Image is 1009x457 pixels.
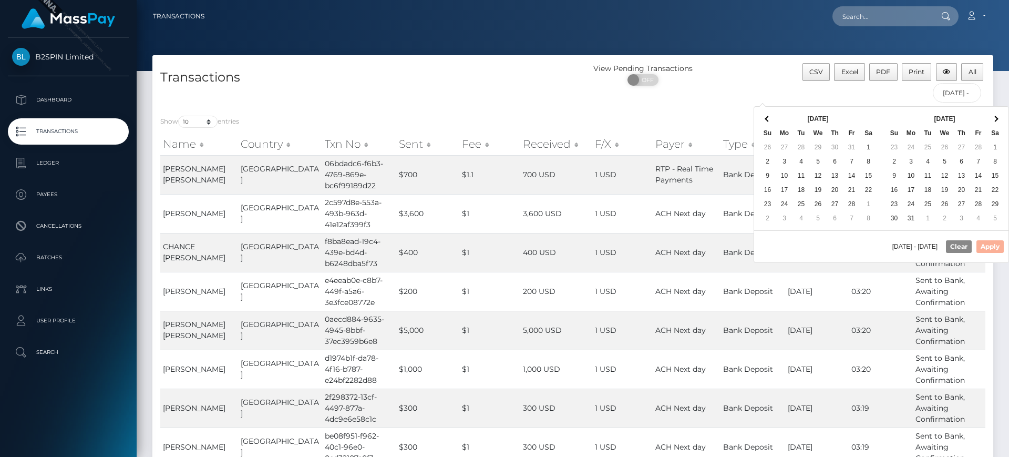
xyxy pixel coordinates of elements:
td: 30 [886,211,903,226]
th: [DATE] [903,112,987,126]
td: 12 [936,169,953,183]
td: 3,600 USD [520,194,592,233]
th: Fr [970,126,987,140]
a: Dashboard [8,87,129,113]
td: 2 [886,155,903,169]
td: 13 [953,169,970,183]
span: RTP - Real Time Payments [655,164,713,185]
a: Batches [8,245,129,271]
th: Country: activate to sort column ascending [238,134,322,155]
td: 31 [903,211,920,226]
th: Tu [793,126,810,140]
td: 16 [886,183,903,197]
span: ACH Next day [655,209,706,218]
td: d1974b1f-da78-4f16-b787-e24bf2282d88 [322,350,396,389]
td: 7 [843,211,860,226]
td: 700 USD [520,155,592,194]
th: We [810,126,827,140]
td: 15 [987,169,1004,183]
td: e4eeab0e-c8b7-449f-a5a6-3e3fce08772e [322,272,396,311]
th: Sa [987,126,1004,140]
td: 400 USD [520,233,592,272]
td: 9 [759,169,776,183]
select: Showentries [178,116,218,128]
td: [GEOGRAPHIC_DATA] [238,155,322,194]
td: 30 [827,140,843,155]
td: 20 [827,183,843,197]
th: Mo [776,126,793,140]
td: $200 [396,272,459,311]
td: $1 [459,233,520,272]
td: 29 [987,197,1004,211]
td: 2c597d8e-553a-493b-963d-41e12af399f3 [322,194,396,233]
td: 25 [920,197,936,211]
a: Links [8,276,129,302]
td: 26 [936,140,953,155]
img: B2SPIN Limited [12,48,30,66]
td: 15 [860,169,877,183]
td: [GEOGRAPHIC_DATA] [238,350,322,389]
td: $1,000 [396,350,459,389]
td: 27 [776,140,793,155]
td: 14 [970,169,987,183]
td: f8ba8ead-19c4-439e-bd4d-b6248dba5f73 [322,233,396,272]
button: Excel [834,63,865,81]
td: 1 [860,140,877,155]
a: Transactions [153,5,204,27]
th: Type: activate to sort column ascending [720,134,785,155]
td: 6 [827,155,843,169]
span: [DATE] - [DATE] [892,243,942,250]
span: OFF [633,74,660,86]
td: 1 USD [592,311,652,350]
td: 03:19 [849,389,912,428]
td: 7 [843,155,860,169]
td: 1 USD [592,233,652,272]
td: 3 [903,155,920,169]
td: 19 [936,183,953,197]
th: Tu [920,126,936,140]
td: 5 [810,155,827,169]
td: 3 [953,211,970,226]
th: Payer: activate to sort column ascending [653,134,720,155]
a: Cancellations [8,213,129,239]
td: 1 [987,140,1004,155]
td: Bank Deposit [720,194,785,233]
span: [PERSON_NAME] [PERSON_NAME] [163,164,225,185]
span: All [969,68,976,76]
td: 25 [920,140,936,155]
a: Payees [8,181,129,208]
span: ACH Next day [655,403,706,413]
td: 24 [903,140,920,155]
td: Sent to Bank, Awaiting Confirmation [913,350,985,389]
span: Excel [841,68,858,76]
span: ACH Next day [655,364,706,374]
th: [DATE] [776,112,860,126]
td: 11 [920,169,936,183]
td: Bank Deposit [720,233,785,272]
td: 24 [776,197,793,211]
td: 0aecd884-9635-4945-8bbf-37ec3959b6e8 [322,311,396,350]
span: CSV [809,68,823,76]
td: 10 [776,169,793,183]
img: MassPay Logo [22,8,115,29]
td: [GEOGRAPHIC_DATA] [238,233,322,272]
td: 18 [920,183,936,197]
th: We [936,126,953,140]
td: 12 [810,169,827,183]
td: 11 [793,169,810,183]
td: 2 [936,211,953,226]
td: $400 [396,233,459,272]
td: 27 [953,140,970,155]
td: 5 [936,155,953,169]
td: $700 [396,155,459,194]
span: ACH Next day [655,326,706,335]
div: View Pending Transactions [573,63,713,74]
th: Name: activate to sort column ascending [160,134,238,155]
td: 06bdadc6-f6b3-4769-869e-bc6f99189d22 [322,155,396,194]
td: 4 [970,211,987,226]
th: Fr [843,126,860,140]
td: 10 [903,169,920,183]
td: [GEOGRAPHIC_DATA] [238,389,322,428]
td: 27 [953,197,970,211]
td: 1 USD [592,155,652,194]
